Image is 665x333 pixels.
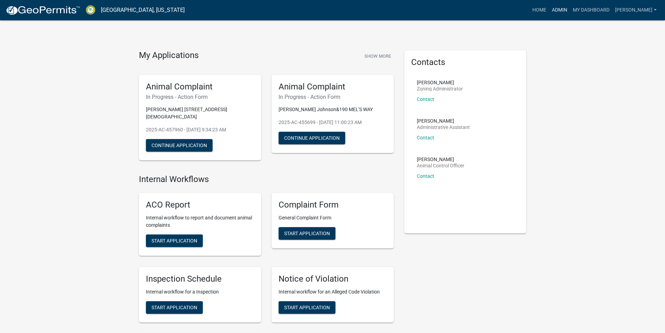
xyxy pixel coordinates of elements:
[146,214,254,229] p: Internal workflow to report and document animal complaints
[417,86,463,91] p: Zoning Administrator
[146,288,254,296] p: Internal workflow for a Inspection
[362,50,394,62] button: Show More
[417,173,434,179] a: Contact
[612,3,659,17] a: [PERSON_NAME]
[417,125,470,130] p: Administrative Assistant
[139,50,199,61] h4: My Applications
[411,57,519,67] h5: Contacts
[152,238,197,244] span: Start Application
[146,82,254,92] h5: Animal Complaint
[417,157,464,162] p: [PERSON_NAME]
[417,163,464,168] p: Animal Control Officer
[279,301,335,314] button: Start Application
[279,94,387,100] h6: In Progress - Action Form
[417,135,434,140] a: Contact
[279,119,387,126] p: 2025-AC-455699 - [DATE] 11:00:23 AM
[279,227,335,240] button: Start Application
[417,96,434,102] a: Contact
[279,274,387,284] h5: Notice of Violation
[417,80,463,85] p: [PERSON_NAME]
[146,139,213,152] button: Continue Application
[101,4,185,16] a: [GEOGRAPHIC_DATA], [US_STATE]
[279,214,387,222] p: General Complaint Form
[146,94,254,100] h6: In Progress - Action Form
[530,3,549,17] a: Home
[146,274,254,284] h5: Inspection Schedule
[146,301,203,314] button: Start Application
[284,231,330,236] span: Start Application
[279,82,387,92] h5: Animal Complaint
[146,200,254,210] h5: ACO Report
[279,106,387,113] p: [PERSON_NAME] Johnson&190 MEL'S WAY
[146,106,254,121] p: [PERSON_NAME] [STREET_ADDRESS][DEMOGRAPHIC_DATA]
[279,288,387,296] p: Internal workflow for an Alleged Code Violation
[86,5,95,15] img: Crawford County, Georgia
[146,126,254,133] p: 2025-AC-457960 - [DATE] 9:34:23 AM
[139,174,394,184] h4: Internal Workflows
[146,234,203,247] button: Start Application
[284,304,330,310] span: Start Application
[279,200,387,210] h5: Complaint Form
[549,3,570,17] a: Admin
[417,118,470,123] p: [PERSON_NAME]
[152,304,197,310] span: Start Application
[279,132,345,144] button: Continue Application
[570,3,612,17] a: My Dashboard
